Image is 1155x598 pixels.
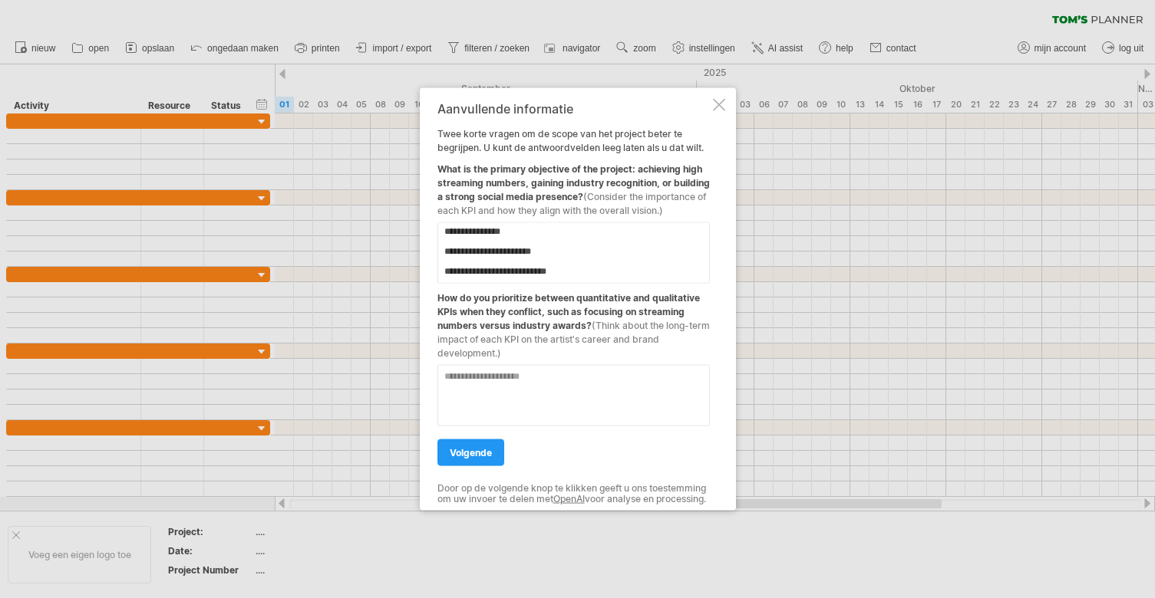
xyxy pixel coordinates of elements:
[437,439,504,466] a: volgende
[450,447,492,458] span: volgende
[553,493,585,504] a: OpenAI
[437,320,710,359] span: (Think about the long-term impact of each KPI on the artist's career and brand development.)
[437,102,710,116] div: Aanvullende informatie
[437,102,710,497] div: Twee korte vragen om de scope van het project beter te begrijpen. U kunt de antwoordvelden leeg l...
[437,284,710,360] div: How do you prioritize between quantitative and qualitative KPIs when they conflict, such as focus...
[437,155,710,218] div: What is the primary objective of the project: achieving high streaming numbers, gaining industry ...
[437,483,710,505] div: Door op de volgende knop te klikken geeft u ons toestemming om uw invoer te delen met voor analys...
